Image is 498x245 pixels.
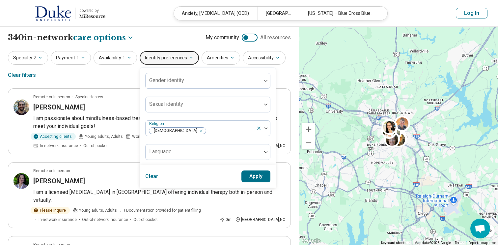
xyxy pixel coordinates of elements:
[145,170,158,182] button: Clear
[174,7,258,20] div: Anxiety, [MEDICAL_DATA] (OCD)
[79,8,105,14] div: powered by
[258,7,299,20] div: [GEOGRAPHIC_DATA], [GEOGRAPHIC_DATA]
[220,217,233,223] div: 0 mi
[94,51,137,65] button: Availability1
[235,217,285,223] div: [GEOGRAPHIC_DATA] , NC
[39,217,77,223] span: In-network insurance
[149,128,199,134] span: [DEMOGRAPHIC_DATA]
[149,148,172,155] label: Language
[8,51,48,65] button: Specialty2
[123,54,125,61] span: 1
[202,51,240,65] button: Amenities
[132,134,185,139] span: Works Mon, Tue, Wed, Thu, Fri
[149,101,183,107] label: Sexual identity
[8,32,134,43] h1: 340 in-network
[206,34,239,42] span: My community
[33,94,70,100] p: Remote or In-person
[79,207,117,213] span: Young adults, Adults
[149,77,184,83] label: Gender identity
[40,143,78,149] span: In-network insurance
[82,217,128,223] span: Out-of-network insurance
[243,51,286,65] button: Accessibility
[51,51,91,65] button: Payment1
[140,51,199,65] button: Identity preferences
[302,136,315,149] button: Zoom out
[456,8,487,18] button: Log In
[33,114,285,130] p: I am passionate about mindfulness-based treatment and would love working with you on tailoring a ...
[133,217,158,223] span: Out-of-pocket
[126,207,201,213] span: Documentation provided for patient filling
[302,123,315,136] button: Zoom in
[73,32,134,43] button: Care options
[149,121,165,126] label: Religion
[8,67,36,83] div: Clear filters
[76,54,79,61] span: 1
[468,241,496,245] a: Report a map error
[31,133,76,140] div: Accepting clients
[241,170,271,182] button: Apply
[33,168,70,174] p: Remote or In-person
[33,103,85,112] h3: [PERSON_NAME]
[75,94,103,100] span: Speaks Hebrew
[11,5,105,21] a: Duke Universitypowered by
[455,241,464,245] a: Terms (opens in new tab)
[83,143,108,149] span: Out-of-pocket
[33,176,85,186] h3: [PERSON_NAME]
[73,32,126,43] span: care options
[470,219,490,238] div: Open chat
[260,34,291,42] span: All resources
[414,241,451,245] span: Map data ©2025 Google
[31,207,70,214] div: Please inquire
[33,188,285,204] p: I am a licensed [MEDICAL_DATA] in [GEOGRAPHIC_DATA] offering individual therapy both in-person an...
[300,7,383,20] div: [US_STATE] – Blue Cross Blue Shield
[35,5,71,21] img: Duke University
[85,134,123,139] span: Young adults, Adults
[34,54,36,61] span: 2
